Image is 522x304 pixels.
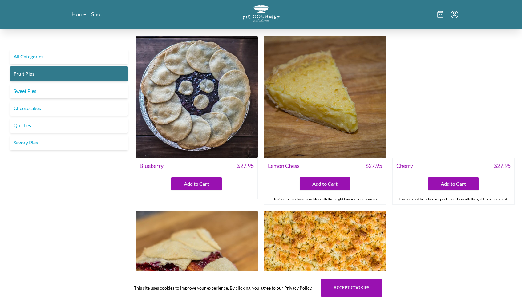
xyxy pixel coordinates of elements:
a: Logo [243,5,280,24]
a: Sweet Pies [10,84,128,98]
a: Shop [91,10,103,18]
span: Blueberry [140,162,164,170]
span: $ 27.95 [237,162,254,170]
div: Luscious red tart cherries peek from beneath the golden lattice crust. [393,194,514,204]
button: Accept cookies [321,279,382,297]
button: Add to Cart [428,177,479,190]
a: Cheesecakes [10,101,128,116]
img: logo [243,5,280,22]
span: $ 27.95 [366,162,382,170]
a: All Categories [10,49,128,64]
div: This Southern classic sparkles with the bright flavor of ripe lemons. [264,194,386,204]
span: Lemon Chess [268,162,300,170]
span: Add to Cart [312,180,338,188]
button: Add to Cart [171,177,222,190]
a: Savory Pies [10,135,128,150]
a: Home [71,10,86,18]
img: Cherry [392,36,515,158]
span: Cherry [396,162,413,170]
span: $ 27.95 [494,162,511,170]
a: Fruit Pies [10,66,128,81]
img: Lemon Chess [264,36,386,158]
img: Blueberry [136,36,258,158]
a: Quiches [10,118,128,133]
span: Add to Cart [441,180,466,188]
span: Add to Cart [184,180,209,188]
button: Add to Cart [300,177,350,190]
button: Menu [451,11,458,18]
span: This site uses cookies to improve your experience. By clicking, you agree to our Privacy Policy. [134,285,312,291]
